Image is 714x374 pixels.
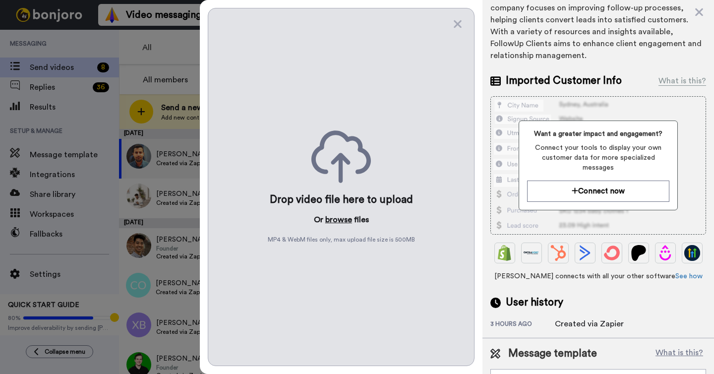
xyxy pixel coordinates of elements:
span: Imported Customer Info [506,73,622,88]
span: MP4 & WebM files only, max upload file size is 500 MB [268,236,415,244]
img: Ontraport [524,245,539,261]
span: User history [506,295,563,310]
img: Hubspot [550,245,566,261]
img: Patreon [631,245,647,261]
div: Drop video file here to upload [270,193,413,207]
span: [PERSON_NAME] connects with all your other software [490,271,706,281]
div: Created via Zapier [555,318,624,330]
img: Drip [657,245,673,261]
span: Want a greater impact and engagement? [527,129,669,139]
img: ActiveCampaign [577,245,593,261]
button: browse [325,214,352,226]
p: Or files [314,214,369,226]
button: What is this? [653,346,706,361]
span: Message template [508,346,597,361]
img: GoHighLevel [684,245,700,261]
img: Shopify [497,245,513,261]
span: Connect your tools to display your own customer data for more specialized messages [527,143,669,173]
a: See how [675,273,703,280]
div: What is this? [658,75,706,87]
button: Connect now [527,181,669,202]
div: 3 hours ago [490,320,555,330]
img: ConvertKit [604,245,620,261]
